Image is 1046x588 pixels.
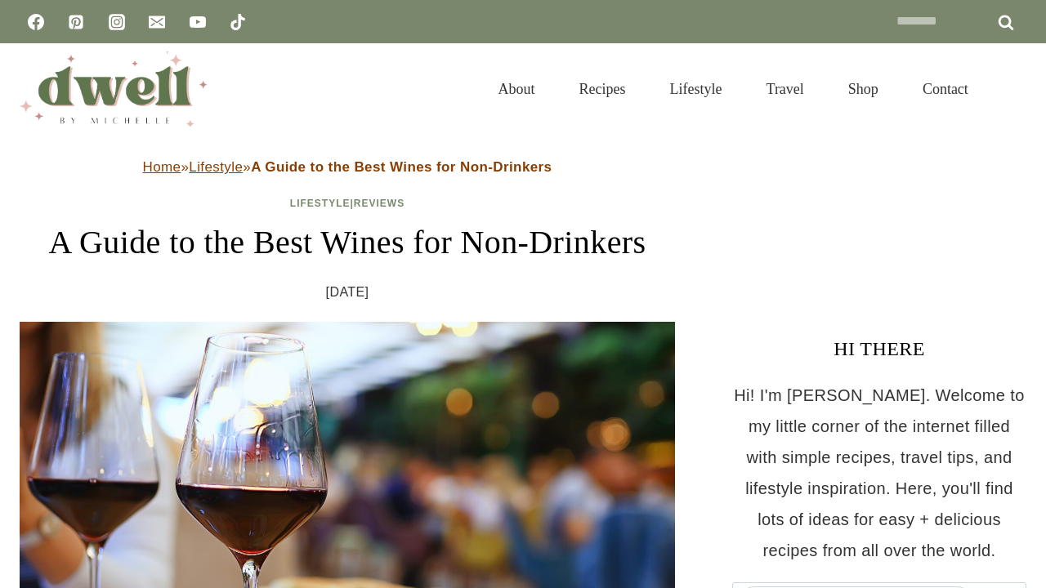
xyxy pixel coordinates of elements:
[251,159,552,175] strong: A Guide to the Best Wines for Non-Drinkers
[101,6,133,38] a: Instagram
[476,60,557,118] a: About
[732,380,1026,566] p: Hi! I'm [PERSON_NAME]. Welcome to my little corner of the internet filled with simple recipes, tr...
[354,198,405,209] a: Reviews
[143,159,552,175] span: » »
[290,198,351,209] a: Lifestyle
[732,334,1026,363] h3: HI THERE
[476,60,990,118] nav: Primary Navigation
[221,6,254,38] a: TikTok
[648,60,744,118] a: Lifestyle
[141,6,173,38] a: Email
[826,60,901,118] a: Shop
[20,6,52,38] a: Facebook
[143,159,181,175] a: Home
[744,60,826,118] a: Travel
[181,6,214,38] a: YouTube
[189,159,243,175] a: Lifestyle
[60,6,92,38] a: Pinterest
[999,75,1026,103] button: View Search Form
[901,60,990,118] a: Contact
[326,280,369,305] time: [DATE]
[290,198,405,209] span: |
[20,218,675,267] h1: A Guide to the Best Wines for Non-Drinkers
[20,51,208,127] img: DWELL by michelle
[557,60,648,118] a: Recipes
